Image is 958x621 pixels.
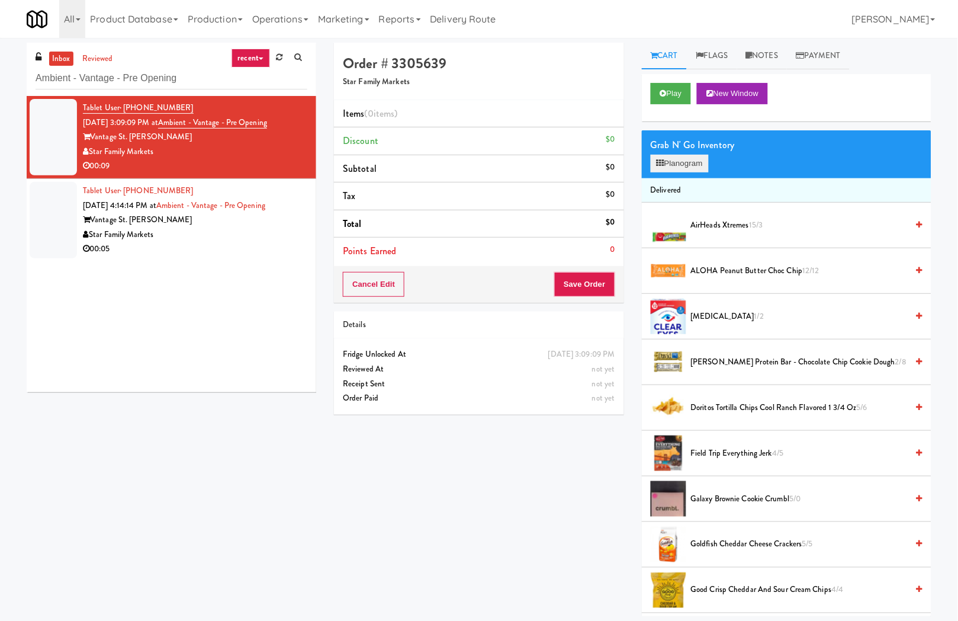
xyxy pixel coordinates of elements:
span: 12/12 [803,265,820,276]
span: not yet [592,392,615,404]
li: Delivered [642,178,931,203]
span: (0 ) [365,107,398,120]
span: [DATE] 3:09:09 PM at [83,117,158,128]
span: Doritos Tortilla Chips Cool Ranch Flavored 1 3/4 Oz [691,401,908,415]
a: Tablet User· [PHONE_NUMBER] [83,102,194,114]
div: Order Paid [343,391,615,406]
span: Discount [343,134,378,148]
div: Good Crisp Cheddar and Sour Cream Chips4/4 [686,583,922,598]
div: $0 [606,160,615,175]
span: Tax [343,189,355,203]
div: Star Family Markets [83,145,307,159]
span: not yet [592,378,615,389]
a: Flags [687,43,737,69]
div: Goldfish Cheddar Cheese Crackers5/5 [686,537,922,552]
li: Tablet User· [PHONE_NUMBER][DATE] 3:09:09 PM atAmbient - Vantage - Pre OpeningVantage St. [PERSON... [27,96,316,179]
span: 15/3 [749,219,763,231]
a: Payment [787,43,850,69]
span: 4/4 [832,584,844,596]
a: Cart [642,43,687,69]
span: Subtotal [343,162,377,175]
span: 2/8 [895,356,906,367]
a: inbox [49,52,73,66]
div: [PERSON_NAME] Protein Bar - Chocolate Chip Cookie Dough2/8 [686,355,922,370]
button: Cancel Edit [343,272,404,297]
span: [MEDICAL_DATA] [691,309,908,324]
span: [PERSON_NAME] Protein Bar - Chocolate Chip Cookie Dough [691,355,908,370]
div: Doritos Tortilla Chips Cool Ranch Flavored 1 3/4 Oz5/6 [686,401,922,415]
span: not yet [592,363,615,374]
div: $0 [606,215,615,230]
div: [DATE] 3:09:09 PM [548,347,615,362]
button: New Window [697,83,768,104]
span: Good Crisp Cheddar and Sour Cream Chips [691,583,908,598]
a: Tablet User· [PHONE_NUMBER] [83,185,194,196]
a: Notes [737,43,787,69]
span: Field Trip Everything Jerk [691,446,908,461]
input: Search vision orders [36,68,307,89]
h4: Order # 3305639 [343,56,615,71]
a: Ambient - Vantage - Pre Opening [156,200,265,211]
span: Points Earned [343,244,396,258]
span: 5/6 [857,402,867,413]
span: Items [343,107,397,120]
h5: Star Family Markets [343,78,615,87]
div: Galaxy Brownie Cookie Crumbl5/0 [686,492,922,507]
span: ALOHA Peanut Butter Choc Chip [691,264,908,279]
span: Total [343,217,362,231]
span: 5/0 [789,493,801,504]
span: 1/2 [754,310,764,322]
div: ALOHA Peanut Butter Choc Chip12/12 [686,264,922,279]
div: 0 [610,242,615,257]
div: Star Family Markets [83,228,307,242]
span: · [PHONE_NUMBER] [120,102,194,113]
button: Save Order [554,272,615,297]
img: Micromart [27,9,47,30]
div: Grab N' Go Inventory [651,136,922,154]
button: Planogram [651,155,709,172]
div: Vantage St. [PERSON_NAME] [83,213,307,228]
div: Fridge Unlocked At [343,347,615,362]
span: AirHeads Xtremes [691,218,908,233]
div: [MEDICAL_DATA]1/2 [686,309,922,324]
a: recent [232,49,271,68]
div: AirHeads Xtremes15/3 [686,218,922,233]
span: Goldfish Cheddar Cheese Crackers [691,537,908,552]
span: 5/5 [802,539,813,550]
span: Galaxy Brownie Cookie Crumbl [691,492,908,507]
div: Field Trip Everything Jerk4/5 [686,446,922,461]
a: reviewed [79,52,116,66]
span: 4/5 [772,447,783,459]
div: Receipt Sent [343,377,615,392]
span: · [PHONE_NUMBER] [120,185,194,196]
div: 00:09 [83,159,307,174]
a: Ambient - Vantage - Pre Opening [158,117,267,129]
ng-pluralize: items [374,107,395,120]
div: $0 [606,132,615,147]
div: Vantage St. [PERSON_NAME] [83,130,307,145]
span: [DATE] 4:14:14 PM at [83,200,156,211]
div: Reviewed At [343,362,615,377]
button: Play [651,83,692,104]
li: Tablet User· [PHONE_NUMBER][DATE] 4:14:14 PM atAmbient - Vantage - Pre OpeningVantage St. [PERSON... [27,179,316,261]
div: $0 [606,187,615,202]
div: 00:05 [83,242,307,257]
div: Details [343,318,615,332]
